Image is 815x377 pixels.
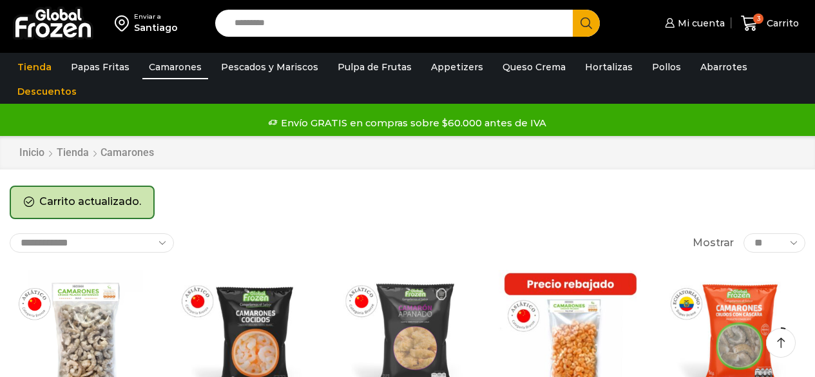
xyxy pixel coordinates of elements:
a: Pulpa de Frutas [331,55,418,79]
div: Enviar a [134,12,178,21]
a: Camarones [142,55,208,79]
a: Queso Crema [496,55,572,79]
a: Descuentos [11,79,83,104]
span: 3 [753,14,763,24]
h1: Camarones [101,146,154,159]
span: Mi cuenta [675,17,725,30]
a: Pollos [646,55,687,79]
a: Tienda [11,55,58,79]
a: Papas Fritas [64,55,136,79]
a: Tienda [56,146,90,160]
button: Search button [573,10,600,37]
a: Mi cuenta [662,10,725,36]
nav: Breadcrumb [19,146,154,160]
a: Inicio [19,146,45,160]
div: Carrito actualizado. [10,186,155,219]
a: Abarrotes [694,55,754,79]
a: Appetizers [425,55,490,79]
span: Carrito [763,17,799,30]
a: Pescados y Mariscos [215,55,325,79]
select: Pedido de la tienda [10,233,174,253]
a: Hortalizas [579,55,639,79]
div: Santiago [134,21,178,34]
a: 3 Carrito [738,8,802,39]
span: Mostrar [693,236,734,251]
img: address-field-icon.svg [115,12,134,34]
